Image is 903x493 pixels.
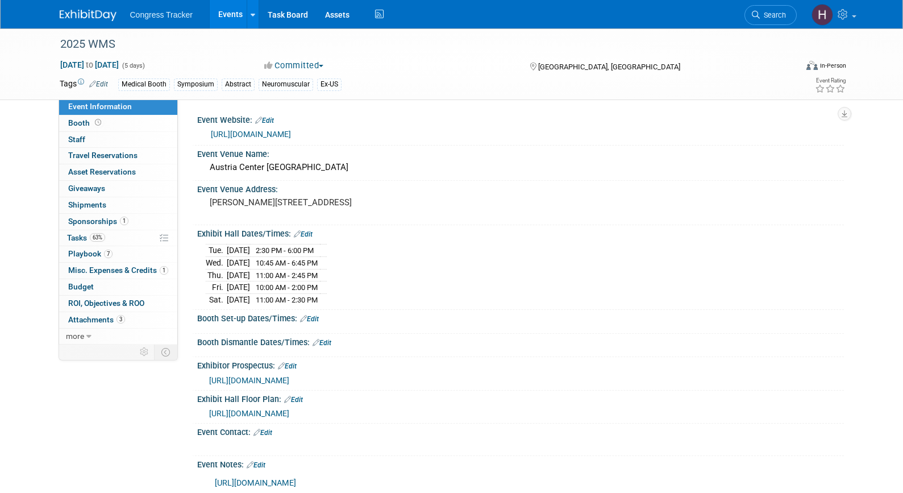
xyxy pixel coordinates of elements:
a: Asset Reservations [59,164,177,180]
button: Committed [260,60,328,72]
div: Event Contact: [197,424,844,438]
div: Booth Set-up Dates/Times: [197,310,844,325]
td: [DATE] [227,293,250,305]
div: Booth Dismantle Dates/Times: [197,334,844,349]
a: Edit [255,117,274,125]
div: Medical Booth [118,78,170,90]
td: Personalize Event Tab Strip [135,345,155,359]
a: Shipments [59,197,177,213]
div: Event Venue Name: [197,146,844,160]
div: Event Venue Address: [197,181,844,195]
a: Booth [59,115,177,131]
span: Asset Reservations [68,167,136,176]
div: Exhibit Hall Dates/Times: [197,225,844,240]
span: Shipments [68,200,106,209]
span: [GEOGRAPHIC_DATA], [GEOGRAPHIC_DATA] [538,63,680,71]
span: [DATE] [DATE] [60,60,119,70]
span: more [66,332,84,341]
a: [URL][DOMAIN_NAME] [211,130,291,139]
td: Tue. [206,245,227,257]
div: Symposium [174,78,218,90]
img: Heather Jones [812,4,833,26]
a: Edit [313,339,331,347]
span: 3 [116,315,125,324]
img: Format-Inperson.png [806,61,818,70]
span: Booth [68,118,103,127]
span: Budget [68,282,94,291]
a: Edit [300,315,319,323]
span: 1 [120,217,128,225]
div: Event Rating [815,78,846,84]
div: Neuromuscular [259,78,313,90]
a: Travel Reservations [59,148,177,164]
pre: [PERSON_NAME][STREET_ADDRESS] [210,197,454,208]
span: ROI, Objectives & ROO [68,299,144,308]
td: Fri. [206,281,227,294]
a: Budget [59,279,177,295]
div: Austria Center [GEOGRAPHIC_DATA] [206,159,835,176]
td: Wed. [206,257,227,270]
img: ExhibitDay [60,10,116,21]
a: Playbook7 [59,246,177,262]
a: Edit [284,396,303,404]
span: 10:00 AM - 2:00 PM [256,283,318,292]
span: Booth not reserved yet [93,118,103,127]
span: 11:00 AM - 2:45 PM [256,271,318,280]
td: [DATE] [227,257,250,270]
a: Tasks63% [59,230,177,246]
a: Sponsorships1 [59,214,177,230]
a: [URL][DOMAIN_NAME] [209,409,289,418]
span: Congress Tracker [130,10,193,19]
div: Event Format [730,59,847,76]
div: 2025 WMS [56,34,780,55]
span: Sponsorships [68,217,128,226]
span: Search [760,11,786,19]
a: Attachments3 [59,312,177,328]
div: Abstract [222,78,255,90]
span: 2:30 PM - 6:00 PM [256,246,314,255]
a: [URL][DOMAIN_NAME] [215,478,296,488]
a: Event Information [59,99,177,115]
div: In-Person [819,61,846,70]
a: Edit [247,461,265,469]
td: Sat. [206,293,227,305]
div: Event Notes: [197,456,844,471]
a: Giveaways [59,181,177,197]
a: ROI, Objectives & ROO [59,296,177,312]
span: Misc. Expenses & Credits [68,266,168,275]
span: Staff [68,135,85,144]
td: [DATE] [227,245,250,257]
td: [DATE] [227,281,250,294]
a: Edit [89,80,108,88]
a: [URL][DOMAIN_NAME] [209,376,289,385]
a: Misc. Expenses & Credits1 [59,263,177,279]
span: Giveaways [68,184,105,193]
span: 11:00 AM - 2:30 PM [256,296,318,304]
a: Staff [59,132,177,148]
span: to [84,60,95,69]
span: 10:45 AM - 6:45 PM [256,259,318,267]
span: Event Information [68,102,132,111]
td: Tags [60,78,108,91]
span: 7 [104,250,113,258]
a: Edit [253,429,272,437]
span: Tasks [67,233,105,242]
td: Thu. [206,269,227,281]
div: Ex-US [317,78,342,90]
div: Exhibit Hall Floor Plan: [197,391,844,405]
span: Attachments [68,315,125,324]
span: 63% [90,233,105,242]
span: Playbook [68,249,113,258]
span: (5 days) [121,62,145,69]
td: [DATE] [227,269,250,281]
a: Edit [278,362,297,370]
a: more [59,329,177,345]
div: Exhibitor Prospectus: [197,357,844,372]
div: Event Website: [197,111,844,126]
a: Search [744,5,797,25]
a: Edit [294,230,313,238]
span: 1 [160,266,168,275]
span: Travel Reservations [68,151,138,160]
